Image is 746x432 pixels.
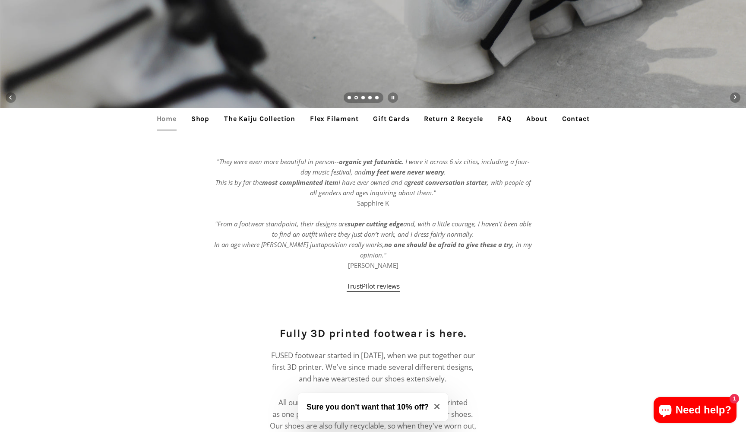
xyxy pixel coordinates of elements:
[303,108,365,130] a: Flex Filament
[215,219,348,228] em: "From a footwear standpoint, their designs are
[185,108,216,130] a: Shop
[338,178,408,187] em: I have ever owned and a
[300,157,530,176] em: . I wore it across 6 six cities, including a four-day music festival, and
[384,240,512,249] strong: no one should be afraid to give these a try
[214,219,531,249] em: and, with a little courage, I haven’t been able to find an outfit where they just don’t work, and...
[417,108,490,130] a: Return 2 Recycle
[150,108,183,130] a: Home
[491,108,518,130] a: FAQ
[269,326,477,341] h2: Fully 3D printed footwear is here.
[218,108,302,130] a: The Kaiju Collection
[339,157,402,166] strong: organic yet futuristic
[348,219,403,228] strong: super cutting edge
[368,96,373,101] a: Load slide 4
[347,282,400,292] a: TrustPilot reviews
[520,108,554,130] a: About
[213,156,533,291] p: Sapphire K [PERSON_NAME]
[217,157,339,166] em: "They were even more beautiful in person--
[348,96,352,101] a: Load slide 1
[1,88,20,107] button: Previous slide
[366,168,444,176] strong: my feet were never weary
[354,96,359,101] a: Slide 2, current
[383,88,402,107] button: Pause slideshow
[361,96,366,101] a: Load slide 3
[651,397,739,425] inbox-online-store-chat: Shopify online store chat
[375,96,379,101] a: Load slide 5
[262,178,338,187] strong: most complimented item
[310,178,531,197] em: , with people of all genders and ages inquiring about them."
[726,88,745,107] button: Next slide
[367,108,416,130] a: Gift Cards
[556,108,596,130] a: Contact
[408,178,487,187] strong: great conversation starter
